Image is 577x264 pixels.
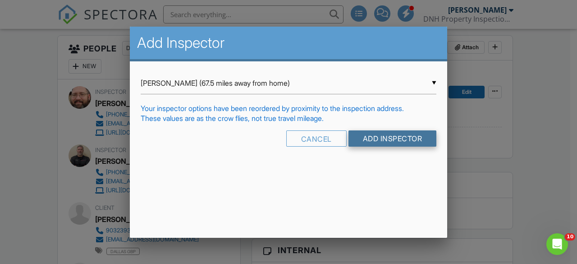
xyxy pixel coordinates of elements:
[348,130,437,147] input: Add Inspector
[141,103,436,113] div: Your inspector options have been reordered by proximity to the inspection address.
[141,113,436,123] div: These values are as the crow flies, not true travel mileage.
[137,34,440,52] h2: Add Inspector
[286,130,347,147] div: Cancel
[565,233,575,241] span: 10
[546,233,568,255] iframe: Intercom live chat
